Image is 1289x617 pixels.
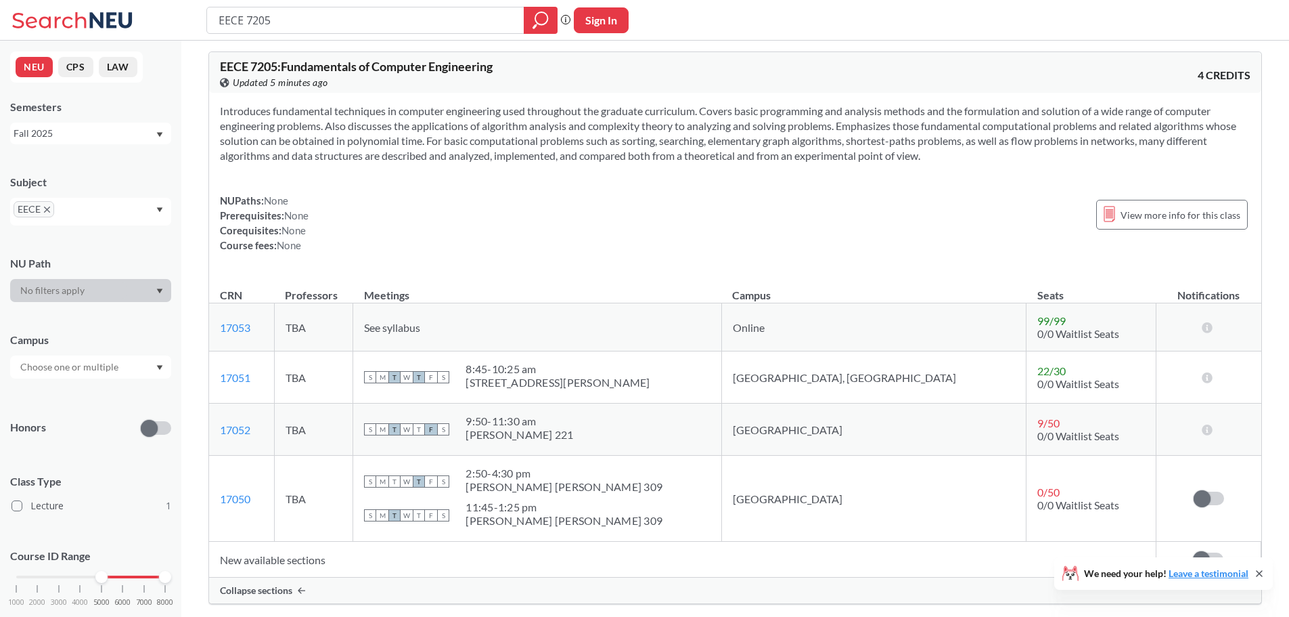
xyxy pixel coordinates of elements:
[1037,486,1060,498] span: 0 / 50
[721,274,1026,303] th: Campus
[10,549,171,564] p: Course ID Range
[220,193,309,253] div: NUPaths: Prerequisites: Corequisites: Course fees:
[1198,68,1250,83] span: 4 CREDITS
[209,578,1261,603] div: Collapse sections
[10,420,46,435] p: Honors
[1084,569,1248,578] span: We need your help!
[466,480,662,494] div: [PERSON_NAME] [PERSON_NAME] 309
[274,404,353,456] td: TBA
[376,475,388,488] span: M
[401,423,413,435] span: W
[156,207,163,213] svg: Dropdown arrow
[29,599,45,606] span: 2000
[364,423,376,435] span: S
[466,362,650,376] div: 8:45 - 10:25 am
[437,371,449,383] span: S
[10,198,171,226] div: EECEX to remove pillDropdown arrow
[274,456,353,542] td: TBA
[524,7,558,34] div: magnifying glass
[156,289,163,294] svg: Dropdown arrow
[274,274,353,303] th: Professors
[721,352,1026,404] td: [GEOGRAPHIC_DATA], [GEOGRAPHIC_DATA]
[136,599,152,606] span: 7000
[14,126,155,141] div: Fall 2025
[1037,377,1119,390] span: 0/0 Waitlist Seats
[277,239,301,251] span: None
[388,423,401,435] span: T
[376,509,388,522] span: M
[10,123,171,144] div: Fall 2025Dropdown arrow
[401,509,413,522] span: W
[233,75,328,90] span: Updated 5 minutes ago
[51,599,67,606] span: 3000
[376,423,388,435] span: M
[364,509,376,522] span: S
[1037,364,1066,377] span: 22 / 30
[437,509,449,522] span: S
[72,599,88,606] span: 4000
[114,599,131,606] span: 6000
[10,175,171,190] div: Subject
[413,371,425,383] span: T
[10,279,171,302] div: Dropdown arrow
[466,501,662,514] div: 11:45 - 1:25 pm
[466,514,662,528] div: [PERSON_NAME] [PERSON_NAME] 309
[217,9,514,32] input: Class, professor, course number, "phrase"
[220,492,250,505] a: 17050
[157,599,173,606] span: 8000
[437,475,449,488] span: S
[401,371,413,383] span: W
[220,423,250,436] a: 17052
[44,207,50,213] svg: X to remove pill
[156,132,163,137] svg: Dropdown arrow
[10,100,171,114] div: Semesters
[466,414,573,428] div: 9:50 - 11:30 am
[721,303,1026,352] td: Online
[401,475,413,488] span: W
[1037,417,1060,429] span: 9 / 50
[166,498,171,513] span: 1
[364,371,376,383] span: S
[376,371,388,383] span: M
[425,509,437,522] span: F
[353,274,721,303] th: Meetings
[413,509,425,522] span: T
[209,542,1156,578] td: New available sections
[533,11,549,30] svg: magnifying glass
[388,509,401,522] span: T
[274,303,353,352] td: TBA
[1169,568,1248,579] a: Leave a testimonial
[437,423,449,435] span: S
[264,194,288,207] span: None
[388,475,401,488] span: T
[466,428,573,442] div: [PERSON_NAME] 221
[388,371,401,383] span: T
[93,599,110,606] span: 5000
[220,288,242,303] div: CRN
[466,467,662,480] div: 2:50 - 4:30 pm
[1121,207,1240,224] span: View more info for this class
[284,209,309,221] span: None
[466,376,650,389] div: [STREET_ADDRESS][PERSON_NAME]
[220,584,292,597] span: Collapse sections
[220,104,1250,163] section: Introduces fundamental techniques in computer engineering used throughout the graduate curriculum...
[413,475,425,488] span: T
[1037,327,1119,340] span: 0/0 Waitlist Seats
[10,356,171,379] div: Dropdown arrow
[220,371,250,384] a: 17051
[274,352,353,404] td: TBA
[12,497,171,515] label: Lecture
[1037,314,1066,327] span: 99 / 99
[425,475,437,488] span: F
[721,404,1026,456] td: [GEOGRAPHIC_DATA]
[425,423,437,435] span: F
[10,474,171,489] span: Class Type
[1037,429,1119,442] span: 0/0 Waitlist Seats
[16,57,53,77] button: NEU
[425,371,437,383] span: F
[220,321,250,334] a: 17053
[574,7,629,33] button: Sign In
[364,475,376,488] span: S
[220,59,493,74] span: EECE 7205 : Fundamentals of Computer Engineering
[14,201,54,217] span: EECEX to remove pill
